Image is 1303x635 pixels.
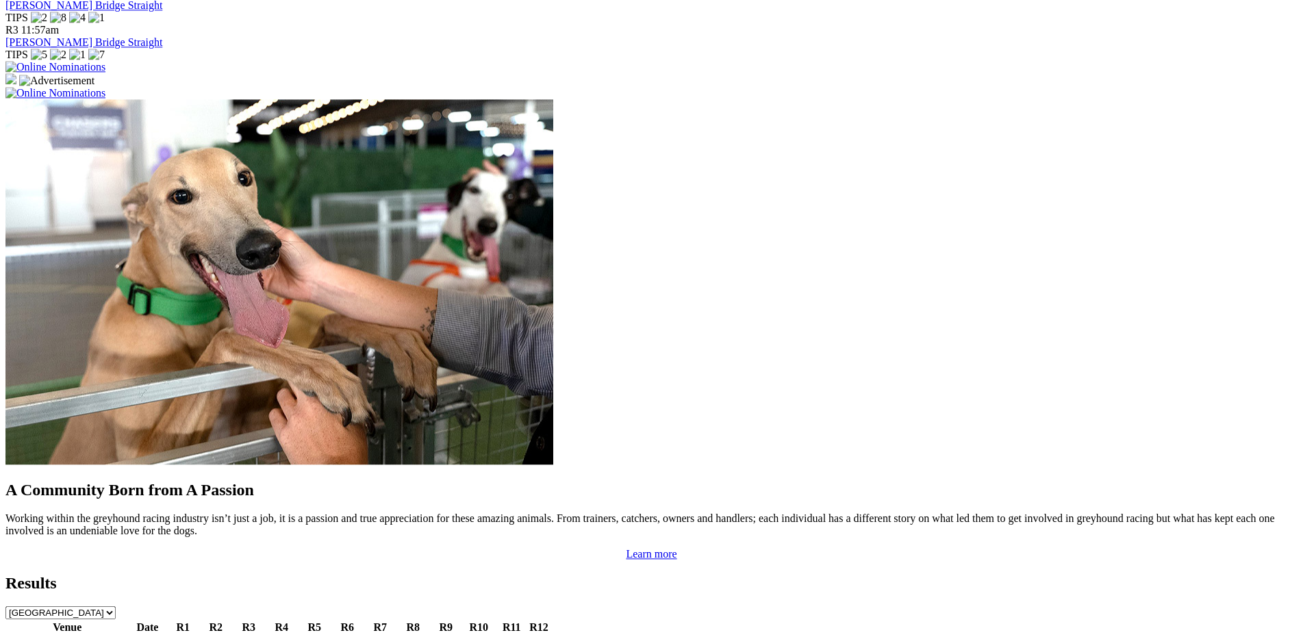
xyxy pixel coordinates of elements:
[19,75,94,87] img: Advertisement
[496,621,527,634] th: R11
[69,12,86,24] img: 4
[50,12,66,24] img: 8
[7,621,128,634] th: Venue
[88,12,105,24] img: 1
[397,621,429,634] th: R8
[167,621,199,634] th: R1
[5,87,105,99] img: Online Nominations
[5,481,1298,499] h2: A Community Born from A Passion
[364,621,396,634] th: R7
[5,49,28,60] span: TIPS
[5,73,16,84] img: 15187_Greyhounds_GreysPlayCentral_Resize_SA_WebsiteBanner_300x115_2025.jpg
[129,621,166,634] th: Date
[5,574,1298,593] h2: Results
[626,548,676,560] a: Learn more
[31,49,47,61] img: 5
[5,24,18,36] span: R3
[266,621,297,634] th: R4
[200,621,231,634] th: R2
[233,621,264,634] th: R3
[88,49,105,61] img: 7
[31,12,47,24] img: 2
[69,49,86,61] img: 1
[529,621,549,634] th: R12
[5,36,162,48] a: [PERSON_NAME] Bridge Straight
[5,61,105,73] img: Online Nominations
[331,621,363,634] th: R6
[21,24,59,36] span: 11:57am
[299,621,330,634] th: R5
[5,99,553,464] img: Westy_Cropped.jpg
[463,621,494,634] th: R10
[430,621,461,634] th: R9
[5,512,1298,537] p: Working within the greyhound racing industry isn’t just a job, it is a passion and true appreciat...
[50,49,66,61] img: 2
[5,12,28,23] span: TIPS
